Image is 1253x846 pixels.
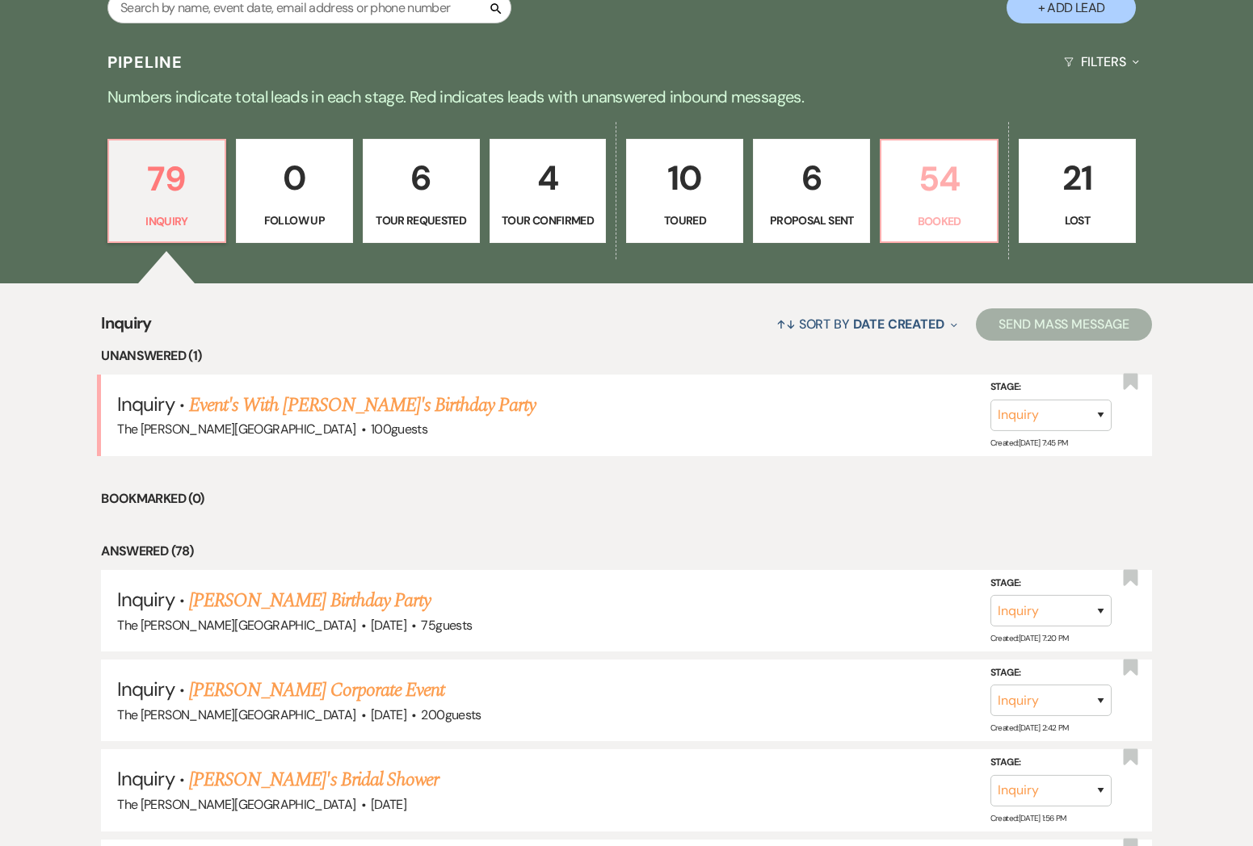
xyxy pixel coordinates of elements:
[990,722,1069,733] span: Created: [DATE] 2:42 PM
[637,151,733,205] p: 10
[117,587,174,612] span: Inquiry
[1029,211,1125,229] p: Lost
[763,151,860,205] p: 6
[990,438,1068,448] span: Created: [DATE] 7:45 PM
[246,211,343,229] p: Follow Up
[107,51,183,73] h3: Pipeline
[637,211,733,229] p: Toured
[119,212,215,230] p: Inquiry
[490,139,607,244] a: 4Tour Confirmed
[117,706,355,723] span: The [PERSON_NAME][GEOGRAPHIC_DATA]
[776,316,796,333] span: ↑↓
[117,676,174,702] span: Inquiry
[853,316,944,333] span: Date Created
[371,796,406,813] span: [DATE]
[990,575,1112,593] label: Stage:
[891,152,987,206] p: 54
[763,211,860,229] p: Proposal Sent
[373,151,469,205] p: 6
[189,676,444,705] a: [PERSON_NAME] Corporate Event
[236,139,353,244] a: 0Follow Up
[500,151,596,205] p: 4
[189,586,431,615] a: [PERSON_NAME] Birthday Party
[371,617,406,634] span: [DATE]
[107,139,226,244] a: 79Inquiry
[101,541,1151,562] li: Answered (78)
[246,151,343,205] p: 0
[101,346,1151,366] li: Unanswered (1)
[117,617,355,634] span: The [PERSON_NAME][GEOGRAPHIC_DATA]
[117,796,355,813] span: The [PERSON_NAME][GEOGRAPHIC_DATA]
[117,421,355,438] span: The [PERSON_NAME][GEOGRAPHIC_DATA]
[990,664,1112,682] label: Stage:
[363,139,480,244] a: 6Tour Requested
[990,754,1112,772] label: Stage:
[119,152,215,206] p: 79
[891,212,987,230] p: Booked
[373,211,469,229] p: Tour Requested
[1029,151,1125,205] p: 21
[626,139,743,244] a: 10Toured
[880,139,999,244] a: 54Booked
[1019,139,1136,244] a: 21Lost
[421,617,472,634] span: 75 guests
[189,391,536,420] a: Event's With [PERSON_NAME]'s Birthday Party
[189,765,439,794] a: [PERSON_NAME]'s Bridal Shower
[976,308,1152,341] button: Send Mass Message
[371,706,406,723] span: [DATE]
[753,139,870,244] a: 6Proposal Sent
[117,766,174,791] span: Inquiry
[117,392,174,417] span: Inquiry
[371,421,427,438] span: 100 guests
[101,488,1151,509] li: Bookmarked (0)
[101,311,152,346] span: Inquiry
[1057,40,1146,83] button: Filters
[990,813,1066,823] span: Created: [DATE] 1:56 PM
[770,303,964,346] button: Sort By Date Created
[500,211,596,229] p: Tour Confirmed
[990,379,1112,396] label: Stage:
[45,84,1209,110] p: Numbers indicate total leads in each stage. Red indicates leads with unanswered inbound messages.
[421,706,481,723] span: 200 guests
[990,633,1069,643] span: Created: [DATE] 7:20 PM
